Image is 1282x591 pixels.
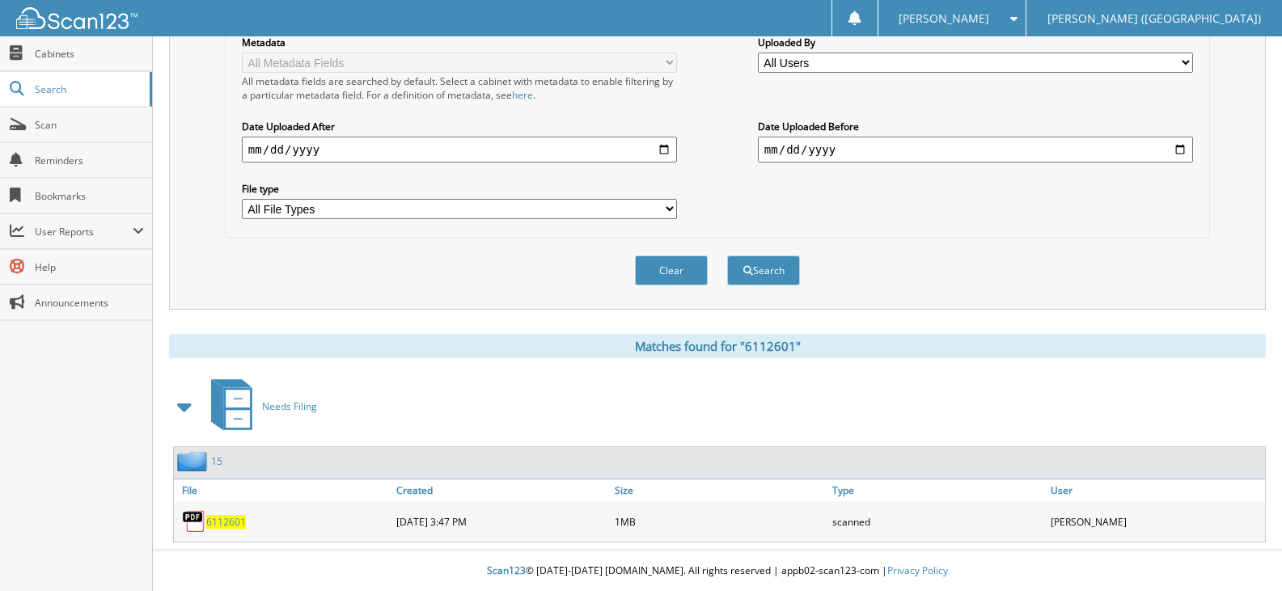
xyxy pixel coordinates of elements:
img: scan123-logo-white.svg [16,7,138,29]
span: [PERSON_NAME] [899,14,989,23]
a: 6112601 [206,515,246,529]
div: [DATE] 3:47 PM [392,505,611,538]
a: Privacy Policy [887,564,948,577]
label: Date Uploaded After [242,120,677,133]
label: Metadata [242,36,677,49]
span: Bookmarks [35,189,144,203]
div: scanned [828,505,1047,538]
span: [PERSON_NAME] ([GEOGRAPHIC_DATA]) [1047,14,1261,23]
span: Help [35,260,144,274]
a: Created [392,479,611,501]
img: PDF.png [182,509,206,534]
span: Announcements [35,296,144,310]
img: folder2.png [177,451,211,471]
div: © [DATE]-[DATE] [DOMAIN_NAME]. All rights reserved | appb02-scan123-com | [153,551,1282,591]
span: Cabinets [35,47,144,61]
span: Search [35,82,142,96]
a: User [1047,479,1265,501]
span: Scan123 [487,564,526,577]
span: Needs Filing [262,399,317,413]
a: 15 [211,454,222,468]
a: here [512,88,533,102]
a: Size [611,479,829,501]
div: 1MB [611,505,829,538]
div: All metadata fields are searched by default. Select a cabinet with metadata to enable filtering b... [242,74,677,102]
span: Reminders [35,154,144,167]
label: Uploaded By [758,36,1193,49]
label: Date Uploaded Before [758,120,1193,133]
a: Type [828,479,1047,501]
span: User Reports [35,225,133,239]
label: File type [242,182,677,196]
input: start [242,137,677,163]
span: Scan [35,118,144,132]
a: File [174,479,392,501]
div: [PERSON_NAME] [1047,505,1265,538]
button: Search [727,255,800,285]
div: Matches found for "6112601" [169,334,1266,358]
a: Needs Filing [201,374,317,438]
button: Clear [635,255,708,285]
input: end [758,137,1193,163]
